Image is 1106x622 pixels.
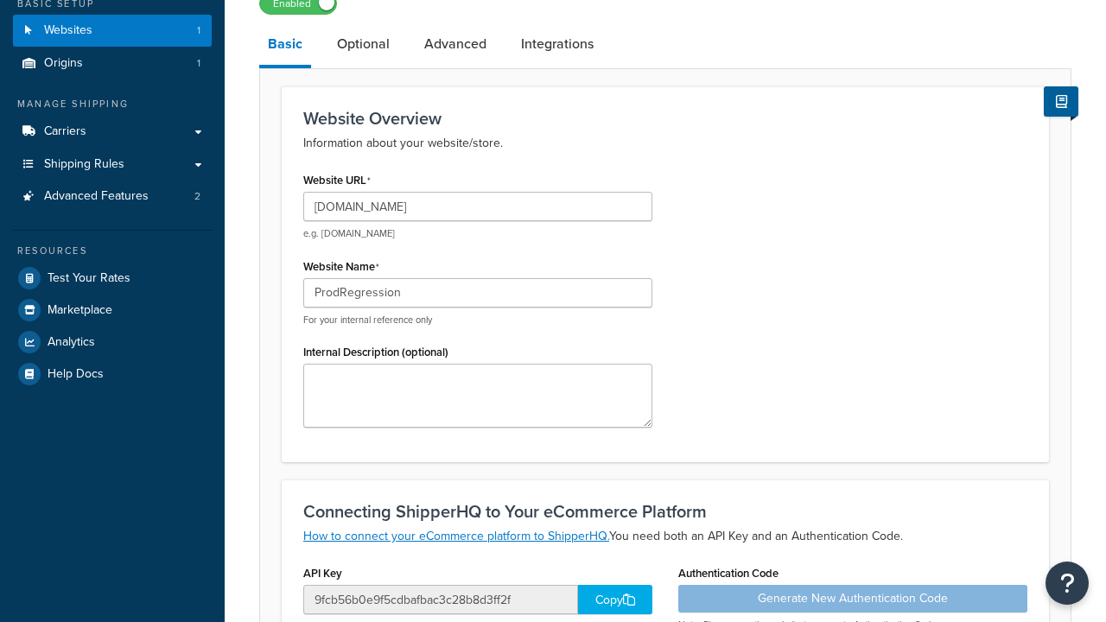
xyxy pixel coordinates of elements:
[13,181,212,213] li: Advanced Features
[13,181,212,213] a: Advanced Features2
[303,502,1027,521] h3: Connecting ShipperHQ to Your eCommerce Platform
[416,23,495,65] a: Advanced
[194,189,200,204] span: 2
[44,157,124,172] span: Shipping Rules
[44,56,83,71] span: Origins
[259,23,311,68] a: Basic
[303,527,609,545] a: How to connect your eCommerce platform to ShipperHQ.
[1044,86,1078,117] button: Show Help Docs
[512,23,602,65] a: Integrations
[44,124,86,139] span: Carriers
[303,314,652,327] p: For your internal reference only
[13,327,212,358] a: Analytics
[197,23,200,38] span: 1
[197,56,200,71] span: 1
[13,244,212,258] div: Resources
[13,97,212,111] div: Manage Shipping
[303,346,448,359] label: Internal Description (optional)
[13,48,212,79] li: Origins
[13,15,212,47] li: Websites
[48,303,112,318] span: Marketplace
[303,567,342,580] label: API Key
[48,335,95,350] span: Analytics
[44,189,149,204] span: Advanced Features
[13,48,212,79] a: Origins1
[303,133,1027,154] p: Information about your website/store.
[13,116,212,148] a: Carriers
[13,263,212,294] a: Test Your Rates
[1046,562,1089,605] button: Open Resource Center
[13,149,212,181] a: Shipping Rules
[48,367,104,382] span: Help Docs
[678,567,779,580] label: Authentication Code
[48,271,130,286] span: Test Your Rates
[578,585,652,614] div: Copy
[303,526,1027,547] p: You need both an API Key and an Authentication Code.
[303,174,371,187] label: Website URL
[44,23,92,38] span: Websites
[13,359,212,390] a: Help Docs
[303,109,1027,128] h3: Website Overview
[13,295,212,326] a: Marketplace
[303,260,379,274] label: Website Name
[13,15,212,47] a: Websites1
[328,23,398,65] a: Optional
[303,227,652,240] p: e.g. [DOMAIN_NAME]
